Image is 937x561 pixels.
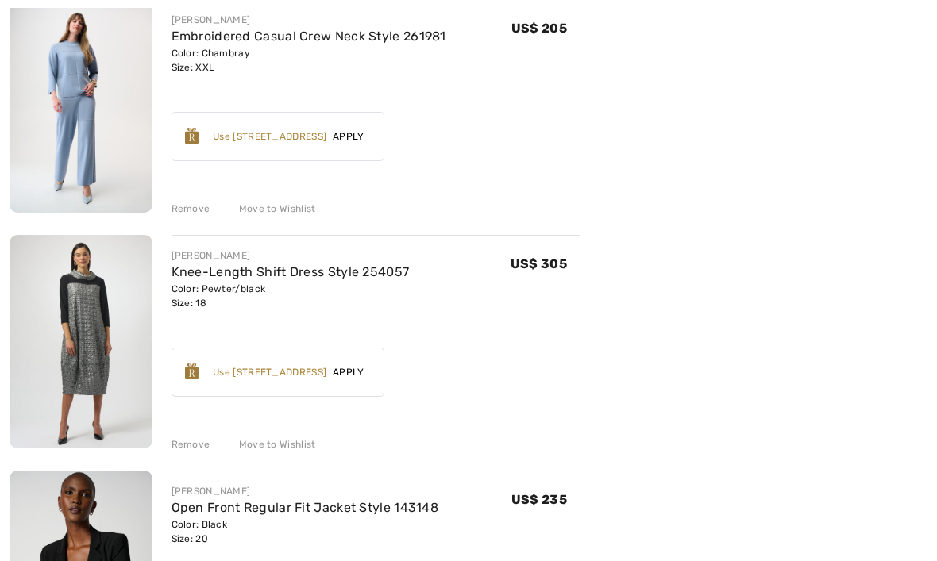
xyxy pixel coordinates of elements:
[172,501,439,516] a: Open Front Regular Fit Jacket Style 143148
[10,236,152,449] img: Knee-Length Shift Dress Style 254057
[511,21,567,37] span: US$ 205
[172,47,446,75] div: Color: Chambray Size: XXL
[172,265,410,280] a: Knee-Length Shift Dress Style 254057
[172,282,410,311] div: Color: Pewter/black Size: 18
[326,366,371,380] span: Apply
[511,257,567,272] span: US$ 305
[172,485,439,499] div: [PERSON_NAME]
[213,130,326,144] div: Use [STREET_ADDRESS]
[172,13,446,28] div: [PERSON_NAME]
[172,518,439,547] div: Color: Black Size: 20
[226,202,316,217] div: Move to Wishlist
[185,364,199,380] img: Reward-Logo.svg
[185,129,199,144] img: Reward-Logo.svg
[511,493,567,508] span: US$ 235
[172,249,410,263] div: [PERSON_NAME]
[226,438,316,452] div: Move to Wishlist
[172,202,210,217] div: Remove
[172,29,446,44] a: Embroidered Casual Crew Neck Style 261981
[326,130,371,144] span: Apply
[172,438,210,452] div: Remove
[213,366,326,380] div: Use [STREET_ADDRESS]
